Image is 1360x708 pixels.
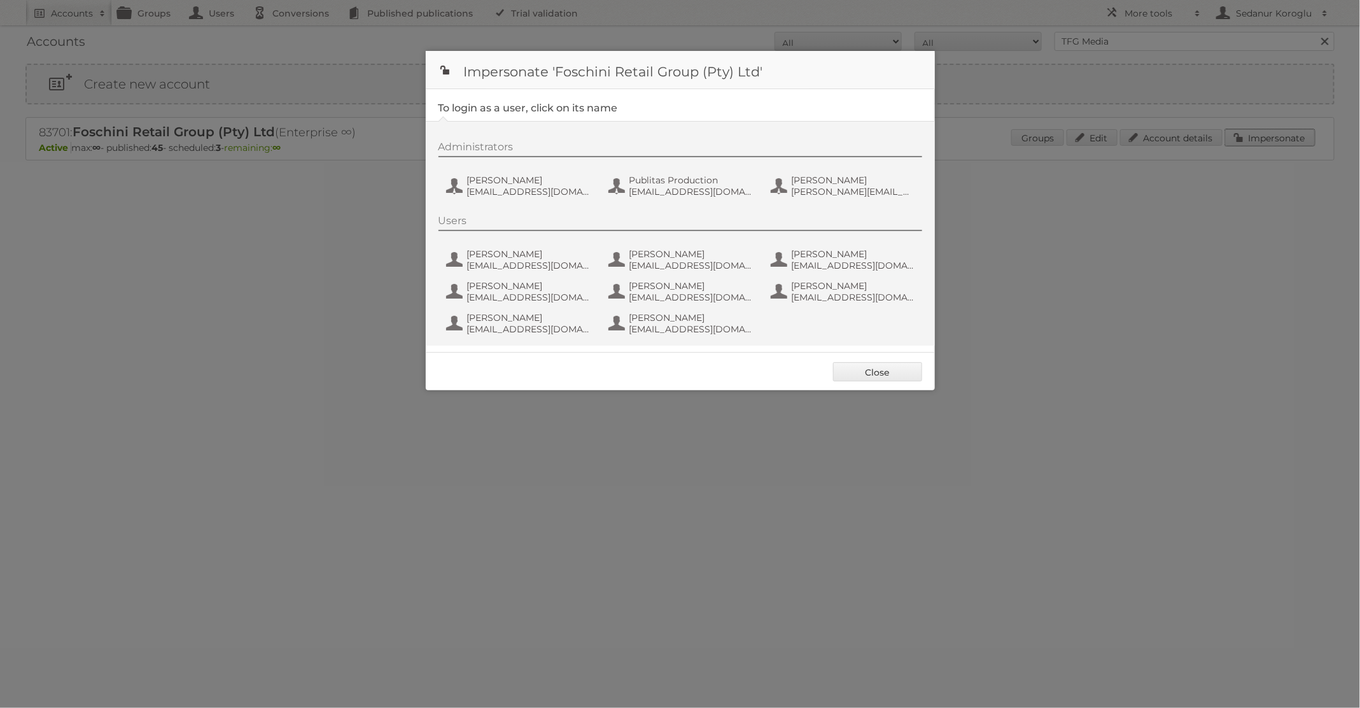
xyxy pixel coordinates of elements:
[438,102,618,114] legend: To login as a user, click on its name
[607,247,757,273] button: [PERSON_NAME] [EMAIL_ADDRESS][DOMAIN_NAME]
[629,248,753,260] span: [PERSON_NAME]
[445,279,594,304] button: [PERSON_NAME] [EMAIL_ADDRESS][DOMAIN_NAME]
[467,312,591,323] span: [PERSON_NAME]
[467,248,591,260] span: [PERSON_NAME]
[792,280,915,292] span: [PERSON_NAME]
[792,292,915,303] span: [EMAIL_ADDRESS][DOMAIN_NAME]
[467,280,591,292] span: [PERSON_NAME]
[607,311,757,336] button: [PERSON_NAME] [EMAIL_ADDRESS][DOMAIN_NAME]
[445,247,594,273] button: [PERSON_NAME] [EMAIL_ADDRESS][DOMAIN_NAME]
[792,174,915,186] span: [PERSON_NAME]
[629,260,753,271] span: [EMAIL_ADDRESS][DOMAIN_NAME]
[769,279,919,304] button: [PERSON_NAME] [EMAIL_ADDRESS][DOMAIN_NAME]
[629,174,753,186] span: Publitas Production
[629,186,753,197] span: [EMAIL_ADDRESS][DOMAIN_NAME]
[467,292,591,303] span: [EMAIL_ADDRESS][DOMAIN_NAME]
[467,174,591,186] span: [PERSON_NAME]
[438,141,922,157] div: Administrators
[769,247,919,273] button: [PERSON_NAME] [EMAIL_ADDRESS][DOMAIN_NAME]
[833,362,922,381] a: Close
[445,311,594,336] button: [PERSON_NAME] [EMAIL_ADDRESS][DOMAIN_NAME]
[792,248,915,260] span: [PERSON_NAME]
[467,323,591,335] span: [EMAIL_ADDRESS][DOMAIN_NAME]
[426,51,935,89] h1: Impersonate 'Foschini Retail Group (Pty) Ltd'
[629,280,753,292] span: [PERSON_NAME]
[607,173,757,199] button: Publitas Production [EMAIL_ADDRESS][DOMAIN_NAME]
[467,260,591,271] span: [EMAIL_ADDRESS][DOMAIN_NAME]
[792,260,915,271] span: [EMAIL_ADDRESS][DOMAIN_NAME]
[792,186,915,197] span: [PERSON_NAME][EMAIL_ADDRESS][DOMAIN_NAME]
[607,279,757,304] button: [PERSON_NAME] [EMAIL_ADDRESS][DOMAIN_NAME]
[629,292,753,303] span: [EMAIL_ADDRESS][DOMAIN_NAME]
[769,173,919,199] button: [PERSON_NAME] [PERSON_NAME][EMAIL_ADDRESS][DOMAIN_NAME]
[629,323,753,335] span: [EMAIL_ADDRESS][DOMAIN_NAME]
[467,186,591,197] span: [EMAIL_ADDRESS][DOMAIN_NAME]
[629,312,753,323] span: [PERSON_NAME]
[445,173,594,199] button: [PERSON_NAME] [EMAIL_ADDRESS][DOMAIN_NAME]
[438,215,922,231] div: Users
